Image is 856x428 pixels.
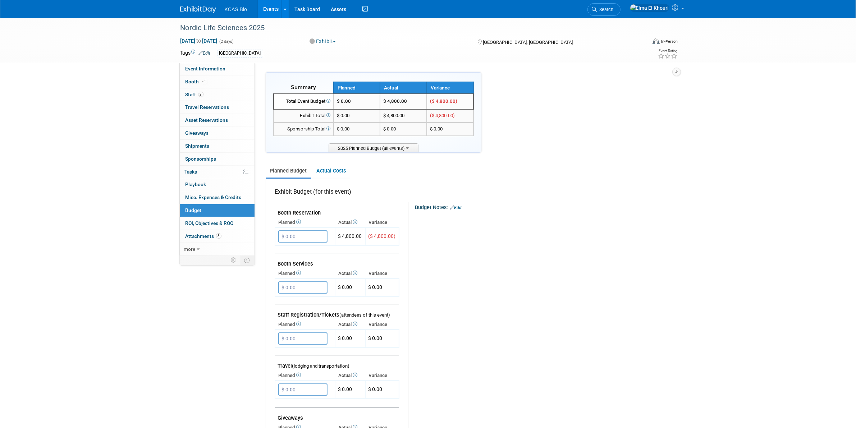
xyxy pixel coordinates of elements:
[483,40,573,45] span: [GEOGRAPHIC_DATA], [GEOGRAPHIC_DATA]
[277,112,330,119] div: Exhibit Total
[335,381,365,399] td: $ 0.00
[340,312,390,318] span: (attendees of this event)
[380,82,427,94] th: Actual
[184,246,196,252] span: more
[369,335,383,341] span: $ 0.00
[337,98,351,104] span: $ 0.00
[335,268,365,279] th: Actual
[365,217,399,227] th: Variance
[180,6,216,13] img: ExhibitDay
[430,113,455,118] span: ($ 4,800.00)
[275,202,399,218] td: Booth Reservation
[186,220,234,226] span: ROI, Objectives & ROO
[369,386,383,392] span: $ 0.00
[365,319,399,330] th: Variance
[275,253,399,269] td: Booth Services
[335,330,365,348] td: $ 0.00
[661,39,678,44] div: In-Person
[196,38,202,44] span: to
[180,127,255,139] a: Giveaways
[365,268,399,279] th: Variance
[275,304,399,320] td: Staff Registration/Tickets
[186,143,210,149] span: Shipments
[178,22,636,34] div: Nordic Life Sciences 2025
[369,284,383,290] span: $ 0.00
[186,233,221,239] span: Attachments
[335,371,365,381] th: Actual
[335,319,365,330] th: Actual
[275,319,335,330] th: Planned
[329,143,418,152] span: 2025 Planned Budget (all events)
[275,355,399,371] td: Travel
[266,164,311,178] a: Planned Budget
[365,371,399,381] th: Variance
[186,156,216,162] span: Sponsorships
[186,79,207,84] span: Booth
[180,178,255,191] a: Playbook
[380,109,427,123] td: $ 4,800.00
[216,233,221,239] span: 3
[186,207,202,213] span: Budget
[225,6,247,12] span: KCAS Bio
[312,164,350,178] a: Actual Costs
[186,130,209,136] span: Giveaways
[186,66,226,72] span: Event Information
[335,217,365,227] th: Actual
[186,117,228,123] span: Asset Reservations
[180,217,255,230] a: ROI, Objectives & ROO
[369,233,396,239] span: ($ 4,800.00)
[228,256,240,265] td: Personalize Event Tab Strip
[275,408,399,423] td: Giveaways
[338,233,362,239] span: $ 4,800.00
[604,37,678,48] div: Event Format
[587,3,621,16] a: Search
[180,101,255,114] a: Travel Reservations
[180,63,255,75] a: Event Information
[380,123,427,136] td: $ 0.00
[186,104,229,110] span: Travel Reservations
[380,94,427,109] td: $ 4,800.00
[292,363,350,369] span: (lodging and transportation)
[198,92,203,97] span: 2
[180,49,211,57] td: Tags
[186,181,206,187] span: Playbook
[202,79,206,83] i: Booth reservation complete
[180,38,218,44] span: [DATE] [DATE]
[653,38,660,44] img: Format-Inperson.png
[430,126,443,132] span: $ 0.00
[185,169,197,175] span: Tasks
[275,371,335,381] th: Planned
[180,153,255,165] a: Sponsorships
[430,98,457,104] span: ($ 4,800.00)
[275,217,335,227] th: Planned
[291,84,316,91] span: Summary
[275,268,335,279] th: Planned
[337,126,349,132] span: $ 0.00
[180,140,255,152] a: Shipments
[275,188,396,200] div: Exhibit Budget (for this event)
[427,82,473,94] th: Variance
[277,126,330,133] div: Sponsorship Total
[240,256,255,265] td: Toggle Event Tabs
[180,204,255,217] a: Budget
[307,38,339,45] button: Exhibit
[597,7,614,12] span: Search
[450,205,462,210] a: Edit
[180,114,255,126] a: Asset Reservations
[277,98,330,105] div: Total Event Budget
[199,51,211,56] a: Edit
[186,92,203,97] span: Staff
[334,82,380,94] th: Planned
[180,88,255,101] a: Staff2
[630,4,669,12] img: Elma El Khouri
[180,191,255,204] a: Misc. Expenses & Credits
[415,202,670,211] div: Budget Notes:
[658,49,677,53] div: Event Rating
[335,279,365,296] td: $ 0.00
[180,243,255,256] a: more
[180,166,255,178] a: Tasks
[180,75,255,88] a: Booth
[186,194,242,200] span: Misc. Expenses & Credits
[217,50,263,57] div: [GEOGRAPHIC_DATA]
[180,230,255,243] a: Attachments3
